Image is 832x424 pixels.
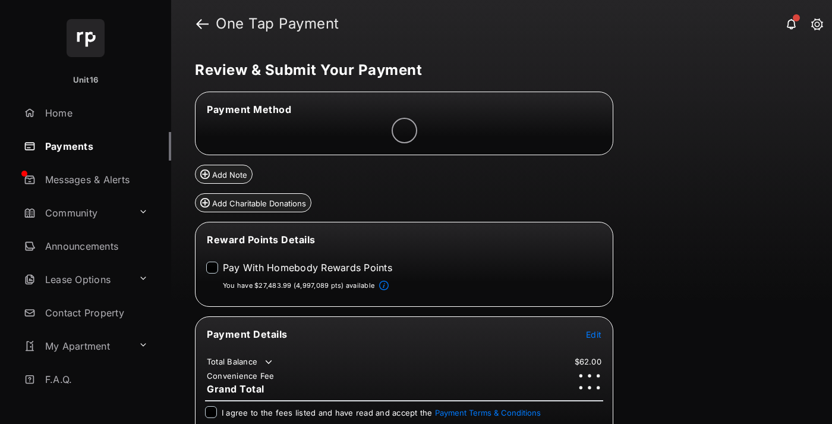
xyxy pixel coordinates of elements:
[19,199,134,227] a: Community
[586,329,601,340] span: Edit
[222,408,541,417] span: I agree to the fees listed and have read and accept the
[19,299,171,327] a: Contact Property
[586,328,601,340] button: Edit
[67,19,105,57] img: svg+xml;base64,PHN2ZyB4bWxucz0iaHR0cDovL3d3dy53My5vcmcvMjAwMC9zdmciIHdpZHRoPSI2NCIgaGVpZ2h0PSI2NC...
[207,103,291,115] span: Payment Method
[223,281,374,291] p: You have $27,483.99 (4,997,089 pts) available
[435,408,541,417] button: I agree to the fees listed and have read and accept the
[207,328,288,340] span: Payment Details
[19,232,171,260] a: Announcements
[207,234,316,246] span: Reward Points Details
[19,165,171,194] a: Messages & Alerts
[195,165,253,184] button: Add Note
[216,17,339,31] strong: One Tap Payment
[19,265,134,294] a: Lease Options
[195,193,311,212] button: Add Charitable Donations
[223,262,392,274] label: Pay With Homebody Rewards Points
[73,74,99,86] p: Unit16
[207,383,264,395] span: Grand Total
[574,356,603,367] td: $62.00
[206,370,275,381] td: Convenience Fee
[195,63,799,77] h5: Review & Submit Your Payment
[19,365,171,394] a: F.A.Q.
[19,332,134,360] a: My Apartment
[19,99,171,127] a: Home
[19,132,171,161] a: Payments
[206,356,275,368] td: Total Balance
